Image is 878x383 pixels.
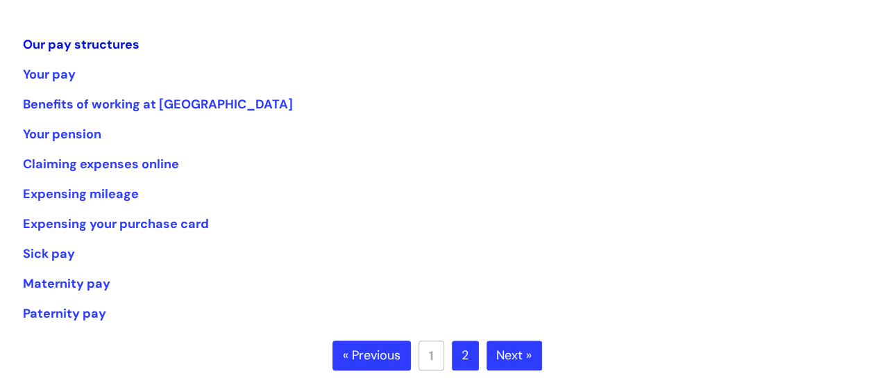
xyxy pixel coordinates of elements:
a: Your pay [23,66,76,83]
a: Sick pay [23,245,75,262]
a: Our pay structures [23,36,140,53]
a: Expensing your purchase card [23,215,209,232]
a: Paternity pay [23,305,106,322]
a: Claiming expenses online [23,156,179,172]
a: Benefits of working at [GEOGRAPHIC_DATA] [23,96,293,113]
a: Next » [487,341,542,371]
a: Expensing mileage [23,186,139,202]
a: 1 [419,341,444,370]
a: 2 [452,341,479,371]
a: Maternity pay [23,275,110,292]
a: Your pension [23,126,101,142]
a: « Previous [332,341,411,371]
